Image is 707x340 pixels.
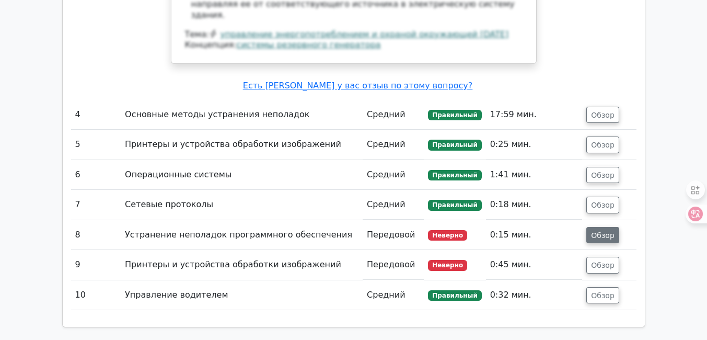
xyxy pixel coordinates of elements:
[432,172,478,179] font: Правильный
[367,259,415,269] font: Передовой
[125,199,213,209] font: Сетевые протоколы
[591,141,615,149] font: Обзор
[586,227,619,244] button: Обзор
[367,169,405,179] font: Средний
[490,139,531,149] font: 0:25 мин.
[490,290,531,300] font: 0:32 мин.
[591,171,615,179] font: Обзор
[75,259,80,269] font: 9
[591,110,615,119] font: Обзор
[75,109,80,119] font: 4
[490,259,531,269] font: 0:45 мин.
[243,81,472,90] a: Есть [PERSON_NAME] у вас отзыв по этому вопросу?
[586,197,619,213] button: Обзор
[490,169,531,179] font: 1:41 мин.
[367,199,405,209] font: Средний
[125,259,341,269] font: Принтеры и устройства обработки изображений
[75,169,80,179] font: 6
[367,230,415,240] font: Передовой
[591,201,615,209] font: Обзор
[432,141,478,149] font: Правильный
[586,257,619,274] button: Обзор
[75,199,80,209] font: 7
[220,29,508,39] a: управление энергопотреблением и охраной окружающей [DATE]
[432,262,463,269] font: Неверно
[586,287,619,304] button: Обзор
[367,139,405,149] font: Средний
[125,230,352,240] font: Устранение неполадок программного обеспечения
[185,29,210,39] font: Тема:
[586,167,619,184] button: Обзор
[490,109,537,119] font: 17:59 мин.
[591,231,615,239] font: Обзор
[367,109,405,119] font: Средний
[367,290,405,300] font: Средний
[185,40,237,50] font: Концепция:
[591,261,615,269] font: Обзор
[125,109,309,119] font: Основные методы устранения неполадок
[125,290,228,300] font: Управление водителем
[237,40,381,50] a: системы резервного генератора
[591,291,615,299] font: Обзор
[75,230,80,240] font: 8
[490,230,531,240] font: 0:15 мин.
[586,137,619,153] button: Обзор
[432,111,478,119] font: Правильный
[432,232,463,239] font: Неверно
[125,169,231,179] font: Операционные системы
[75,290,86,300] font: 10
[490,199,531,209] font: 0:18 мин.
[432,201,478,209] font: Правильный
[586,107,619,123] button: Обзор
[432,292,478,299] font: Правильный
[75,139,80,149] font: 5
[125,139,341,149] font: Принтеры и устройства обработки изображений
